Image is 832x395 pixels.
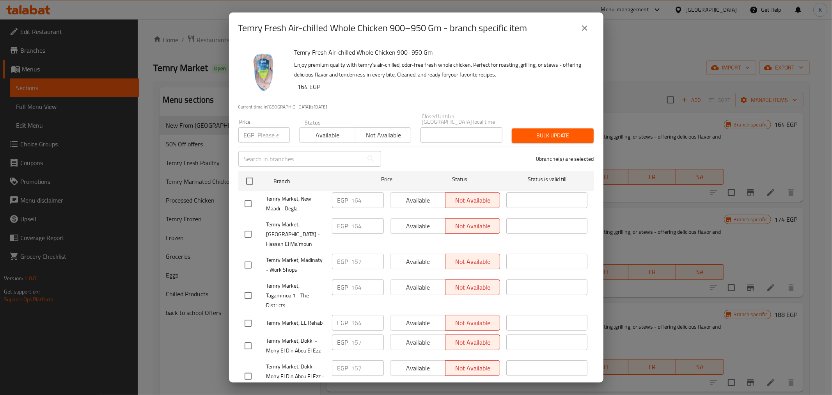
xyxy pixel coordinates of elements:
button: close [575,19,594,37]
input: Please enter price [351,254,384,269]
span: Temry Market, Tagammoa 1 - The Districts [266,281,326,310]
input: Please enter price [351,335,384,350]
span: Price [361,174,413,184]
h6: Temry Fresh Air-chilled Whole Chicken 900–950 Gm [294,47,588,58]
span: Temry Market, Madinaty - Work Shops [266,255,326,275]
span: Not available [358,130,408,141]
span: Available [303,130,352,141]
input: Please enter price [351,315,384,331]
p: Current time in [GEOGRAPHIC_DATA] is [DATE] [238,103,594,110]
p: EGP [337,283,348,292]
h2: Temry Fresh Air-chilled Whole Chicken 900–950 Gm - branch specific item [238,22,527,34]
input: Search in branches [238,151,363,167]
span: Temry Market, Dokki - Mohy El Din Abou El Ezz - TMP [266,362,326,391]
span: Bulk update [518,131,587,141]
input: Please enter price [351,279,384,295]
p: EGP [337,221,348,231]
span: Branch [273,176,355,186]
input: Please enter price [351,360,384,376]
span: Status is valid till [506,174,587,184]
span: Temry Market, Dokki - Mohy El Din Abou El Ezz [266,336,326,356]
p: EGP [337,196,348,205]
span: Status [419,174,500,184]
p: EGP [244,130,255,140]
p: EGP [337,363,348,373]
h6: 164 EGP [298,81,588,92]
span: Temry Market, EL Rehab [266,318,326,328]
input: Please enter price [258,127,290,143]
p: EGP [337,338,348,347]
p: Enjoy premium quality with temry’s air-chilled, odor-free fresh whole chicken. Perfect for roasti... [294,60,588,80]
span: Temry Market, New Maadi - Degla [266,194,326,214]
input: Please enter price [351,218,384,234]
p: 0 branche(s) are selected [536,155,594,163]
p: EGP [337,318,348,327]
button: Bulk update [512,128,594,143]
p: EGP [337,257,348,266]
img: Temry Fresh Air-chilled Whole Chicken 900–950 Gm [238,47,288,97]
span: Temry Market, [GEOGRAPHIC_DATA] - Hassan El Ma'moun [266,220,326,249]
button: Available [299,127,355,143]
input: Please enter price [351,192,384,208]
button: Not available [355,127,411,143]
